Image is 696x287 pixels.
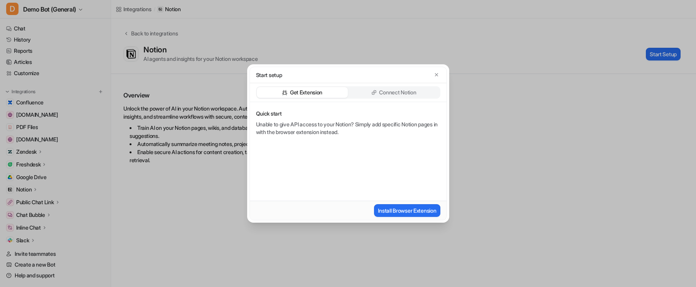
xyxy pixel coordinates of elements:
[379,89,416,96] p: Connect Notion
[374,204,440,217] button: Install Browser Extension
[290,89,322,96] p: Get Extension
[256,121,439,136] p: Unable to give API access to your Notion? Simply add specific Notion pages in with the browser ex...
[256,71,282,79] p: Start setup
[256,110,439,117] p: Quick start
